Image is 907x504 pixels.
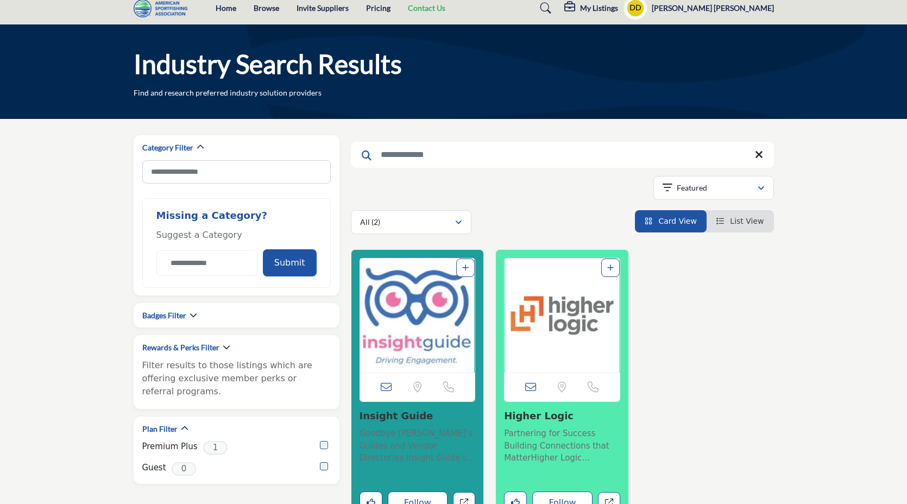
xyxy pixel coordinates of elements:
a: Browse [254,3,279,12]
a: Contact Us [408,3,445,12]
span: List View [730,217,764,225]
h2: Plan Filter [142,424,178,434]
a: Insight Guide [360,410,433,421]
a: Higher Logic [504,410,574,421]
input: Search Category [142,160,331,184]
p: Partnering for Success Building Connections that MatterHigher Logic specializes in creating custo... [504,427,620,464]
p: Filter results to those listings which are offering exclusive member perks or referral programs. [142,359,331,398]
img: Insight Guide [360,259,475,373]
label: Guest [142,462,166,474]
h5: [PERSON_NAME] [PERSON_NAME] [652,3,774,14]
p: Featured [677,182,707,193]
button: All (2) [351,210,471,234]
h2: Rewards & Perks Filter [142,342,219,353]
li: List View [707,210,774,232]
span: 1 [203,441,228,455]
p: All (2) [360,217,380,228]
a: Pricing [366,3,390,12]
a: Add To List [462,263,469,272]
a: Partnering for Success Building Connections that MatterHigher Logic specializes in creating custo... [504,425,620,464]
p: Find and research preferred industry solution providers [134,87,322,98]
button: Featured [653,176,774,200]
input: select Guest checkbox [320,462,328,470]
h3: Higher Logic [504,410,620,422]
p: Goodbye [PERSON_NAME]’s Guides and Vendor Directories Insight Guide is a business marketplace pla... [360,427,476,464]
h5: My Listings [580,3,618,13]
input: Search Keyword [351,142,774,168]
h2: Missing a Category? [156,210,317,229]
a: Invite Suppliers [297,3,349,12]
input: Category Name [156,250,257,276]
a: Goodbye [PERSON_NAME]’s Guides and Vendor Directories Insight Guide is a business marketplace pla... [360,425,476,464]
input: select Premium Plus checkbox [320,441,328,449]
label: Premium Plus [142,440,198,453]
button: Submit [263,249,317,276]
h3: Insight Guide [360,410,476,422]
span: Suggest a Category [156,230,242,240]
h2: Category Filter [142,142,193,153]
span: 0 [172,462,196,476]
a: Add To List [607,263,614,272]
h1: Industry Search Results [134,47,402,81]
a: View Card [645,217,697,225]
img: Higher Logic [505,259,620,373]
div: My Listings [564,2,618,15]
a: Open Listing in new tab [360,259,475,373]
a: Open Listing in new tab [505,259,620,373]
span: Card View [658,217,696,225]
li: Card View [635,210,707,232]
a: View List [716,217,764,225]
a: Home [216,3,236,12]
h2: Badges Filter [142,310,186,321]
